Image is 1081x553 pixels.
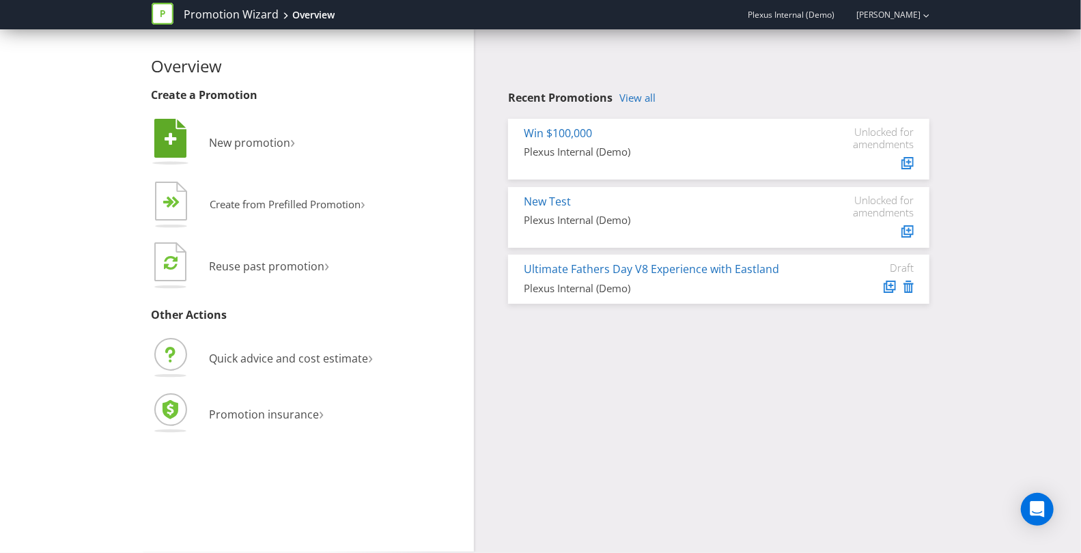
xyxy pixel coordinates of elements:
tspan:  [171,196,180,209]
span: Create from Prefilled Promotion [210,197,361,211]
span: › [320,401,324,424]
a: [PERSON_NAME] [843,9,921,20]
div: Plexus Internal (Demo) [524,145,811,159]
a: New Test [524,194,571,209]
div: Plexus Internal (Demo) [524,213,811,227]
span: › [325,253,330,276]
a: Promotion insurance› [152,407,324,422]
tspan:  [164,255,178,270]
span: › [369,345,374,368]
div: Draft [832,261,914,274]
div: Open Intercom Messenger [1021,493,1054,526]
h3: Create a Promotion [152,89,464,102]
a: View all [619,92,656,104]
div: Overview [292,8,335,22]
div: Unlocked for amendments [832,194,914,218]
h2: Overview [152,57,464,75]
span: Recent Promotions [508,90,613,105]
span: Plexus Internal (Demo) [748,9,835,20]
h3: Other Actions [152,309,464,322]
button: Create from Prefilled Promotion› [152,178,367,233]
div: Unlocked for amendments [832,126,914,150]
span: Quick advice and cost estimate [210,351,369,366]
a: Win $100,000 [524,126,592,141]
div: Plexus Internal (Demo) [524,281,811,296]
a: Quick advice and cost estimate› [152,351,374,366]
a: Ultimate Fathers Day V8 Experience with Eastland [524,261,779,276]
span: › [291,130,296,152]
span: New promotion [210,135,291,150]
span: Reuse past promotion [210,259,325,274]
a: Promotion Wizard [184,7,279,23]
span: Promotion insurance [210,407,320,422]
tspan:  [165,132,177,147]
span: › [361,193,366,214]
